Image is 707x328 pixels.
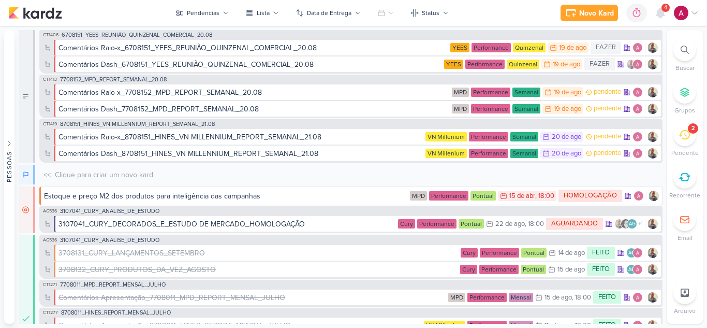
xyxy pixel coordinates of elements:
div: MPD [452,88,469,97]
div: 19 de ago [554,89,581,96]
div: Responsável: Iara Santos [647,292,658,303]
p: Pendente [671,148,699,158]
img: Iara Santos [647,42,658,53]
span: CT1277 [42,310,59,316]
div: Mensal [509,293,533,302]
span: AG536 [42,208,58,214]
div: Comentários Apresentação_7708011_MPD_REPORT_MENSAL_JULHO [58,292,285,303]
img: Alessandra Gomes [632,292,643,303]
div: , 18:00 [535,193,554,199]
div: Performance [429,191,468,201]
div: Colaboradores: Aline Gimenez Graciano, Alessandra Gomes [626,264,645,275]
div: , 18:00 [525,221,544,227]
div: FAZER [591,41,621,54]
div: Pessoas [5,151,14,182]
div: Comentários Raio-x_8708151_HINES_VN MILLENNIUM_REPORT_SEMANAL_21.08 [58,132,423,142]
img: Iara Santos [626,59,637,69]
div: Novo Kard [579,8,614,19]
div: Performance [417,219,456,229]
div: 20 de ago [552,150,581,157]
img: Iara Santos [647,148,658,159]
div: FAZER [584,58,615,70]
div: Responsável: Iara Santos [647,59,658,69]
p: AG [628,267,635,273]
div: Comentários Raio-x_6708151_YEES_REUNIÃO_QUINZENAL_COMERCIAL_20.08 [58,42,317,53]
span: 7708152_MPD_REPORT_SEMANAL_20.08 [60,77,167,82]
div: Em Espera [19,187,35,233]
p: pendente [594,87,621,97]
div: Comentários Dash_8708151_HINES_VN MILLENNIUM_REPORT_SEMANAL_21.08 [58,148,318,159]
div: Colaboradores: Alessandra Gomes [634,191,646,201]
div: Responsável: Iara Santos [647,42,658,53]
div: 19 de ago [553,61,580,68]
div: Performance [472,43,511,52]
img: Alessandra Gomes [632,248,643,258]
span: +1 [637,220,643,228]
div: 20 de ago [552,134,581,140]
img: Iara Santos [649,191,659,201]
button: Pessoas [4,30,14,324]
div: 3708132_CURY_PRODUTOS_DA_VEZ_AGOSTO [58,264,458,275]
div: 15 de ago [557,266,585,273]
div: Aline Gimenez Graciano [627,219,637,229]
span: AG536 [42,237,58,243]
div: Responsável: Iara Santos [647,219,658,229]
div: 15 de ago [544,294,572,301]
div: Comentários Dash_6708151_YEES_REUNIÃO_QUINZENAL_COMERCIAL_20.08 [58,59,442,70]
div: Quinzenal [513,43,546,52]
div: 22 de ago [495,221,525,227]
span: 3107041_CURY_ANALISE_DE_ESTUDO [60,237,159,243]
img: Alessandra Gomes [674,6,688,20]
span: CT1419 [42,121,58,127]
div: Em Andamento [19,165,35,184]
div: Colaboradores: Alessandra Gomes [632,42,645,53]
p: Buscar [675,63,695,73]
div: , 18:00 [572,294,591,301]
span: CT1406 [42,32,60,38]
span: CT1271 [42,282,58,288]
div: Performance [471,88,510,97]
div: Performance [479,265,519,274]
img: Alessandra Gomes [632,87,643,97]
div: A Fazer [19,30,35,163]
div: Comentários Apresentação_7708011_MPD_REPORT_MENSAL_JULHO [58,292,446,303]
div: Aline Gimenez Graciano [626,264,637,275]
div: Cury [461,248,478,258]
p: Recorrente [669,191,700,200]
div: Responsável: Iara Santos [647,104,658,114]
span: 7708011_MPD_REPORT_MENSAL_JULHO [60,282,166,288]
div: Performance [469,132,508,141]
div: Responsável: Iara Santos [647,87,658,97]
p: pendente [594,148,621,159]
div: Colaboradores: Alessandra Gomes [632,104,645,114]
div: Pontual [470,191,496,201]
button: Novo Kard [561,5,618,21]
div: Comentários Dash_7708152_MPD_REPORT_SEMANAL_20.08 [58,104,450,115]
p: Grupos [674,106,695,115]
div: Performance [471,104,510,113]
div: Pontual [521,265,546,274]
p: pendente [594,132,621,142]
div: Performance [480,248,519,258]
img: Alessandra Gomes [632,42,643,53]
div: Colaboradores: Iara Santos, Renata Brandão, Aline Gimenez Graciano, Alessandra Gomes [614,219,645,229]
div: 3708132_CURY_PRODUTOS_DA_VEZ_AGOSTO [58,264,216,275]
div: VN Millenium [425,149,467,158]
div: Semanal [512,88,540,97]
div: Estoque e preço M2 dos produtos para inteligência das campanhas [44,191,260,202]
div: Comentários Dash_6708151_YEES_REUNIÃO_QUINZENAL_COMERCIAL_20.08 [58,59,314,70]
div: MPD [452,104,469,113]
span: 3107041_CURY_ANALISE_DE_ESTUDO [60,208,159,214]
div: Cury [460,265,477,274]
div: Colaboradores: Alessandra Gomes [632,148,645,159]
div: YEES [444,60,463,69]
div: Colaboradores: Alessandra Gomes [632,292,645,303]
p: AG [629,222,636,227]
img: Renata Brandão [621,219,631,229]
span: 6708151_YEES_REUNIÃO_QUINZENAL_COMERCIAL_20.08 [62,32,212,38]
img: Iara Santos [647,248,658,258]
p: pendente [594,104,621,114]
span: 8708011_HINES_REPORT_MENSAL_JULHO [61,310,171,316]
div: Colaboradores: Aline Gimenez Graciano, Alessandra Gomes [626,248,645,258]
img: Iara Santos [614,219,625,229]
